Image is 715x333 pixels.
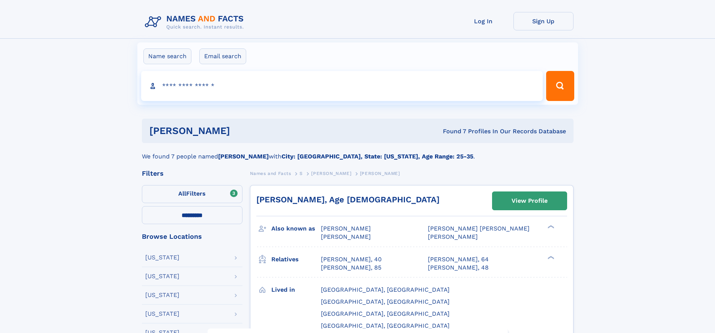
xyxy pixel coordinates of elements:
[218,153,269,160] b: [PERSON_NAME]
[546,225,555,229] div: ❯
[453,12,513,30] a: Log In
[250,169,291,178] a: Names and Facts
[145,292,179,298] div: [US_STATE]
[300,171,303,176] span: S
[143,48,191,64] label: Name search
[141,71,543,101] input: search input
[311,171,351,176] span: [PERSON_NAME]
[321,298,450,305] span: [GEOGRAPHIC_DATA], [GEOGRAPHIC_DATA]
[145,273,179,279] div: [US_STATE]
[271,253,321,266] h3: Relatives
[321,225,371,232] span: [PERSON_NAME]
[321,233,371,240] span: [PERSON_NAME]
[256,195,440,204] a: [PERSON_NAME], Age [DEMOGRAPHIC_DATA]
[512,192,548,209] div: View Profile
[149,126,337,136] h1: [PERSON_NAME]
[145,311,179,317] div: [US_STATE]
[428,255,489,264] a: [PERSON_NAME], 64
[546,255,555,260] div: ❯
[142,143,574,161] div: We found 7 people named with .
[321,255,382,264] a: [PERSON_NAME], 40
[311,169,351,178] a: [PERSON_NAME]
[142,170,242,177] div: Filters
[492,192,567,210] a: View Profile
[321,310,450,317] span: [GEOGRAPHIC_DATA], [GEOGRAPHIC_DATA]
[199,48,246,64] label: Email search
[142,185,242,203] label: Filters
[428,264,489,272] a: [PERSON_NAME], 48
[513,12,574,30] a: Sign Up
[428,233,478,240] span: [PERSON_NAME]
[360,171,400,176] span: [PERSON_NAME]
[271,222,321,235] h3: Also known as
[336,127,566,136] div: Found 7 Profiles In Our Records Database
[428,225,530,232] span: [PERSON_NAME] [PERSON_NAME]
[281,153,473,160] b: City: [GEOGRAPHIC_DATA], State: [US_STATE], Age Range: 25-35
[178,190,186,197] span: All
[142,233,242,240] div: Browse Locations
[321,322,450,329] span: [GEOGRAPHIC_DATA], [GEOGRAPHIC_DATA]
[321,264,381,272] a: [PERSON_NAME], 85
[145,255,179,261] div: [US_STATE]
[271,283,321,296] h3: Lived in
[546,71,574,101] button: Search Button
[321,286,450,293] span: [GEOGRAPHIC_DATA], [GEOGRAPHIC_DATA]
[300,169,303,178] a: S
[142,12,250,32] img: Logo Names and Facts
